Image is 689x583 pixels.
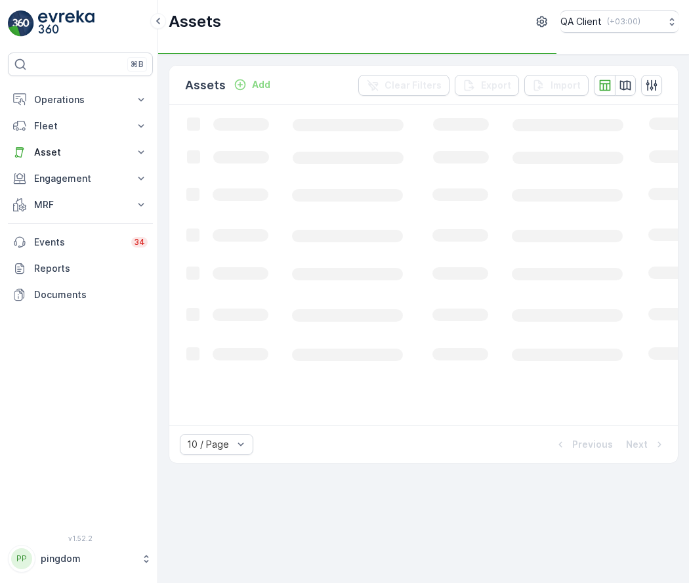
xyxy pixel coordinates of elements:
p: Operations [34,93,127,106]
a: Reports [8,255,153,282]
p: Asset [34,146,127,159]
p: QA Client [560,15,602,28]
img: logo_light-DOdMpM7g.png [38,11,94,37]
p: Previous [572,438,613,451]
button: Operations [8,87,153,113]
p: Import [551,79,581,92]
p: MRF [34,198,127,211]
p: Assets [169,11,221,32]
button: QA Client(+03:00) [560,11,679,33]
button: Import [524,75,589,96]
button: Previous [553,437,614,452]
p: Documents [34,288,148,301]
span: v 1.52.2 [8,534,153,542]
p: pingdom [41,552,135,565]
button: PPpingdom [8,545,153,572]
button: Add [228,77,276,93]
p: Export [481,79,511,92]
button: Asset [8,139,153,165]
p: Clear Filters [385,79,442,92]
button: Next [625,437,667,452]
p: 34 [134,237,145,248]
p: ⌘B [131,59,144,70]
a: Events34 [8,229,153,255]
button: MRF [8,192,153,218]
button: Fleet [8,113,153,139]
button: Clear Filters [358,75,449,96]
p: Fleet [34,119,127,133]
p: Add [252,78,270,91]
a: Documents [8,282,153,308]
p: Reports [34,262,148,275]
button: Engagement [8,165,153,192]
button: Export [455,75,519,96]
p: Events [34,236,123,249]
div: PP [11,548,32,569]
img: logo [8,11,34,37]
p: Assets [185,76,226,95]
p: Engagement [34,172,127,185]
p: Next [626,438,648,451]
p: ( +03:00 ) [607,16,640,27]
